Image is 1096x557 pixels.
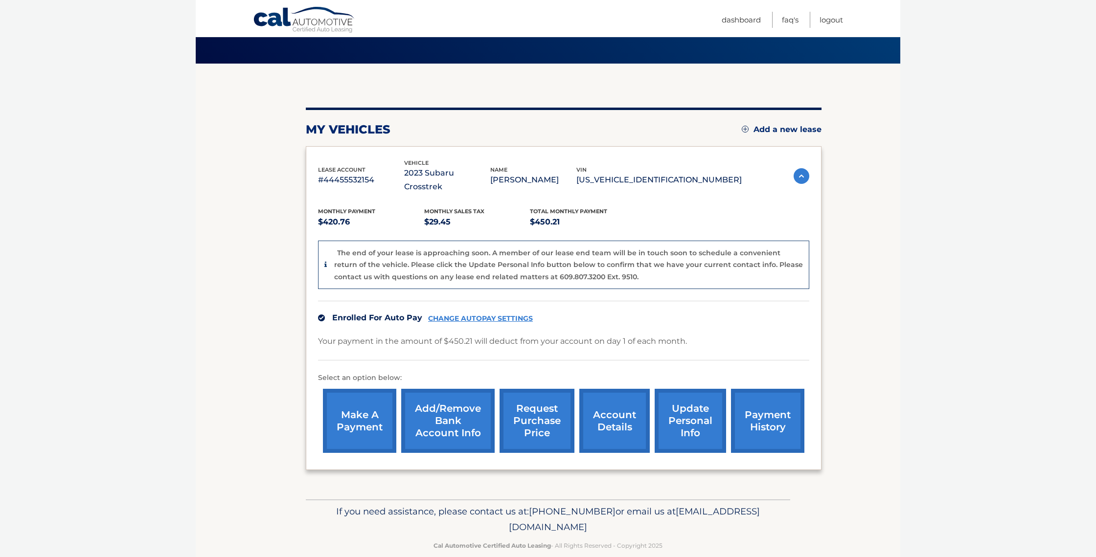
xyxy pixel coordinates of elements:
h2: my vehicles [306,122,390,137]
span: vin [576,166,587,173]
p: $29.45 [424,215,530,229]
p: If you need assistance, please contact us at: or email us at [312,504,784,535]
img: add.svg [742,126,749,133]
span: Enrolled For Auto Pay [332,313,422,322]
p: [US_VEHICLE_IDENTIFICATION_NUMBER] [576,173,742,187]
span: Monthly sales Tax [424,208,484,215]
span: [PHONE_NUMBER] [529,506,616,517]
a: Add/Remove bank account info [401,389,495,453]
span: [EMAIL_ADDRESS][DOMAIN_NAME] [509,506,760,533]
p: 2023 Subaru Crosstrek [404,166,490,194]
a: FAQ's [782,12,799,28]
span: Monthly Payment [318,208,375,215]
a: Cal Automotive [253,6,356,35]
p: The end of your lease is approaching soon. A member of our lease end team will be in touch soon t... [334,248,803,281]
a: Logout [820,12,843,28]
span: Total Monthly Payment [530,208,607,215]
strong: Cal Automotive Certified Auto Leasing [434,542,551,549]
p: Select an option below: [318,372,809,384]
a: Dashboard [722,12,761,28]
a: request purchase price [500,389,574,453]
a: account details [579,389,650,453]
a: CHANGE AUTOPAY SETTINGS [428,314,533,323]
a: update personal info [655,389,726,453]
img: check.svg [318,314,325,321]
p: [PERSON_NAME] [490,173,576,187]
p: $420.76 [318,215,424,229]
span: name [490,166,507,173]
a: make a payment [323,389,396,453]
img: accordion-active.svg [794,168,809,184]
p: - All Rights Reserved - Copyright 2025 [312,540,784,551]
span: lease account [318,166,365,173]
p: $450.21 [530,215,636,229]
a: Add a new lease [742,125,822,134]
p: #44455532154 [318,173,404,187]
p: Your payment in the amount of $450.21 will deduct from your account on day 1 of each month. [318,334,687,348]
a: payment history [731,389,804,453]
span: vehicle [404,159,429,166]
